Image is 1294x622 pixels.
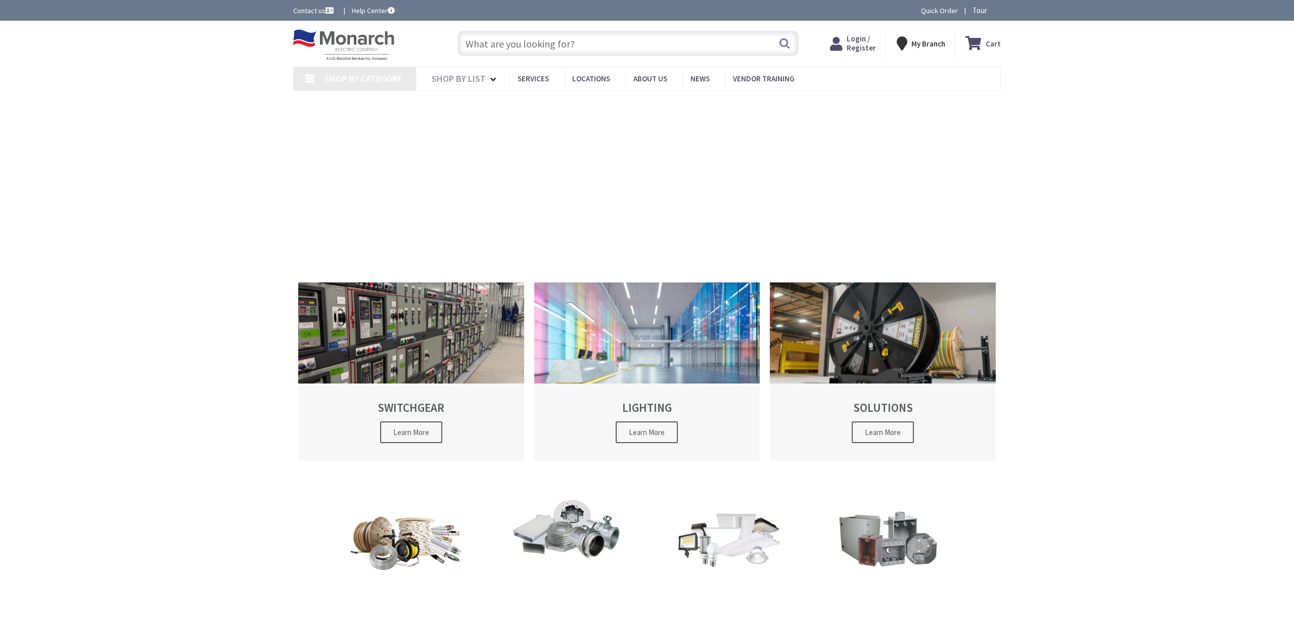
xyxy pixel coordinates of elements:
[298,282,524,461] a: SWITCHGEAR Learn More
[352,6,395,16] a: Help Center
[534,282,760,461] a: LIGHTING Learn More
[973,6,998,15] span: Tour
[655,577,800,587] h2: Lighting
[830,34,876,53] a: Login / Register
[380,421,442,443] span: Learn More
[494,567,640,587] h2: Conduit, Fittings, Bodies, Raceways
[518,74,549,83] span: Services
[316,401,506,414] h2: SWITCHGEAR
[847,34,876,53] span: Login / Register
[293,6,336,16] a: Contact us
[385,597,428,617] span: Shop
[457,31,799,56] input: What are you looking for?
[616,421,678,443] span: Learn More
[552,401,743,414] h2: LIGHTING
[293,29,394,61] img: Monarch Electric Company
[650,504,805,619] a: Lighting Shop
[921,6,958,16] a: Quick Order
[911,39,945,49] strong: My Branch
[489,494,645,619] a: Conduit, Fittings, Bodies, Raceways Shop
[331,579,482,589] h2: Wiring
[965,34,1001,53] a: Cart
[810,504,966,619] a: Enclosures & Boxes Shop
[897,34,945,53] div: My Branch
[690,74,710,83] span: News
[325,73,402,84] span: Shop By Category
[866,594,909,614] span: Shop
[633,74,667,83] span: About Us
[572,74,610,83] span: Locations
[733,74,795,83] span: Vendor Training
[706,594,749,614] span: Shop
[770,282,996,461] a: SOLUTIONS Learn More
[545,594,588,614] span: Shop
[852,421,914,443] span: Learn More
[432,73,486,84] span: Shop By List
[815,577,961,587] h2: Enclosures & Boxes
[788,401,978,414] h2: SOLUTIONS
[986,34,1001,53] strong: Cart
